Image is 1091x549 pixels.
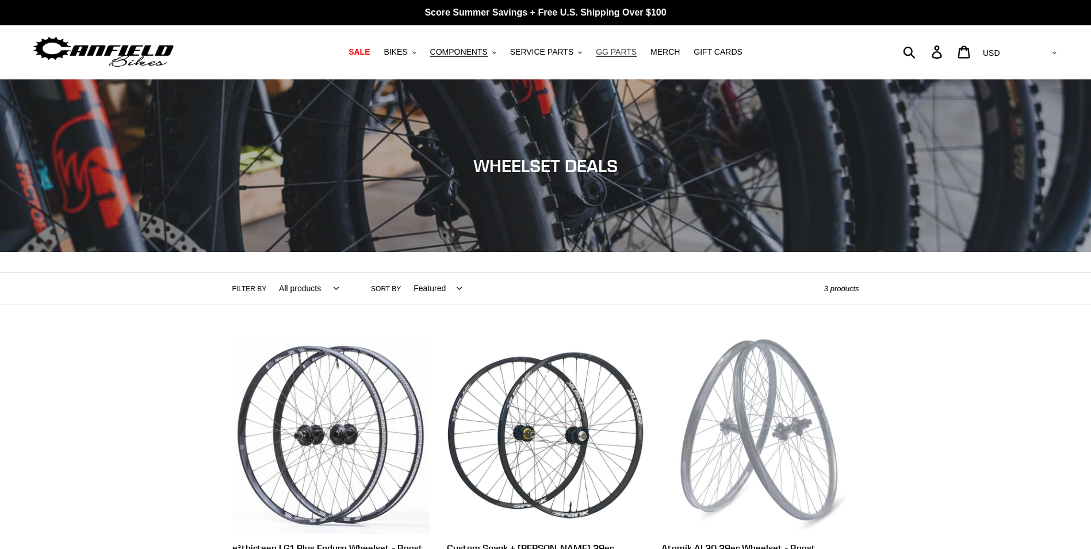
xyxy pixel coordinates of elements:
[694,47,742,57] span: GIFT CARDS
[824,284,859,293] span: 3 products
[378,44,422,60] button: BIKES
[384,47,407,57] span: BIKES
[232,284,267,294] label: Filter by
[645,44,686,60] a: MERCH
[430,47,488,57] span: COMPONENTS
[343,44,376,60] a: SALE
[596,47,637,57] span: GG PARTS
[650,47,680,57] span: MERCH
[349,47,370,57] span: SALE
[590,44,642,60] a: GG PARTS
[424,44,502,60] button: COMPONENTS
[473,155,618,176] span: WHEELSET DEALS
[504,44,588,60] button: SERVICE PARTS
[32,34,175,70] img: Canfield Bikes
[510,47,573,57] span: SERVICE PARTS
[371,284,401,294] label: Sort by
[909,39,939,64] input: Search
[688,44,748,60] a: GIFT CARDS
